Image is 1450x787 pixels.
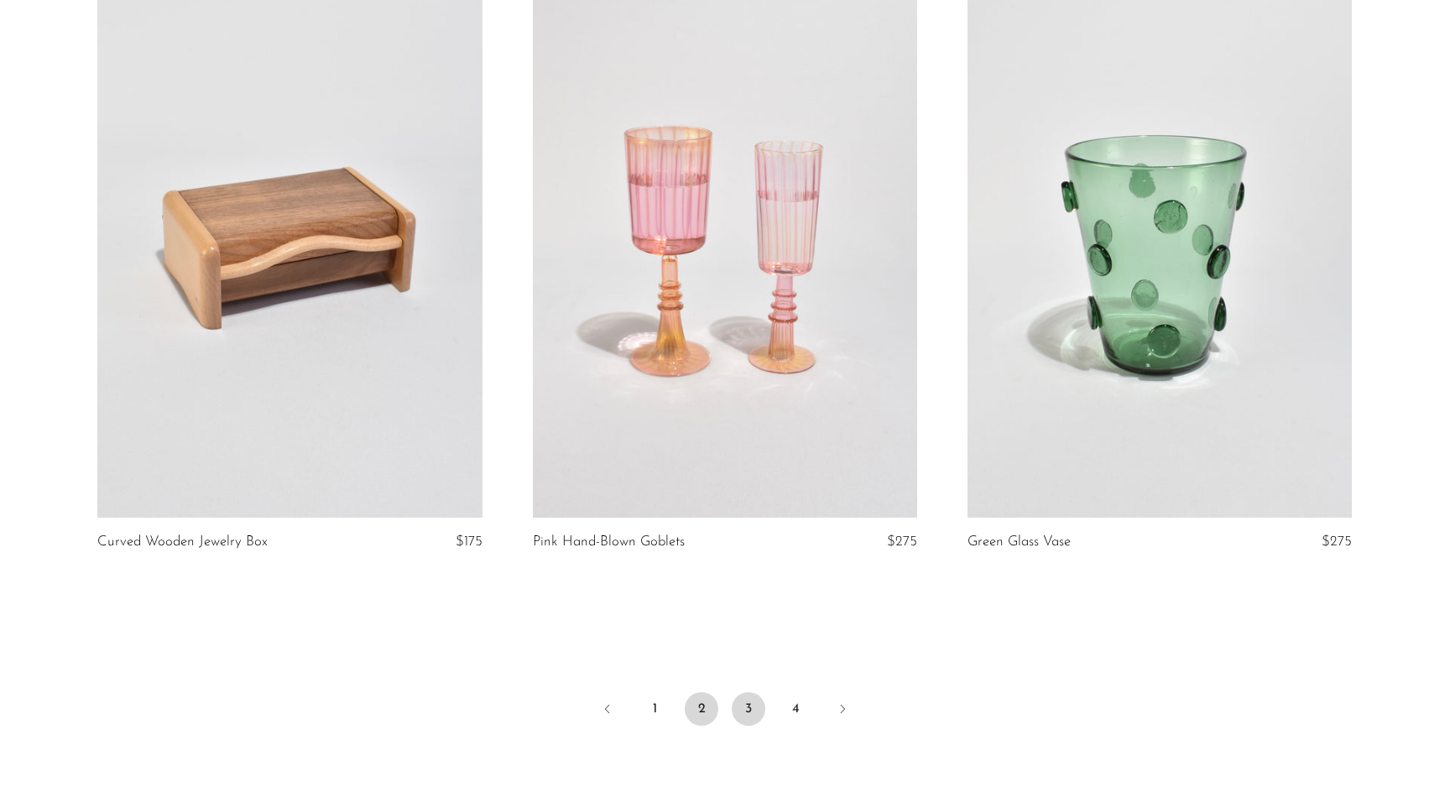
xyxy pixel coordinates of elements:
[826,692,859,729] a: Next
[1322,534,1352,549] span: $275
[732,692,765,726] a: 3
[887,534,917,549] span: $275
[591,692,624,729] a: Previous
[456,534,482,549] span: $175
[533,534,685,550] a: Pink Hand-Blown Goblets
[779,692,812,726] a: 4
[97,534,268,550] a: Curved Wooden Jewelry Box
[685,692,718,726] span: 2
[968,534,1071,550] a: Green Glass Vase
[638,692,671,726] a: 1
